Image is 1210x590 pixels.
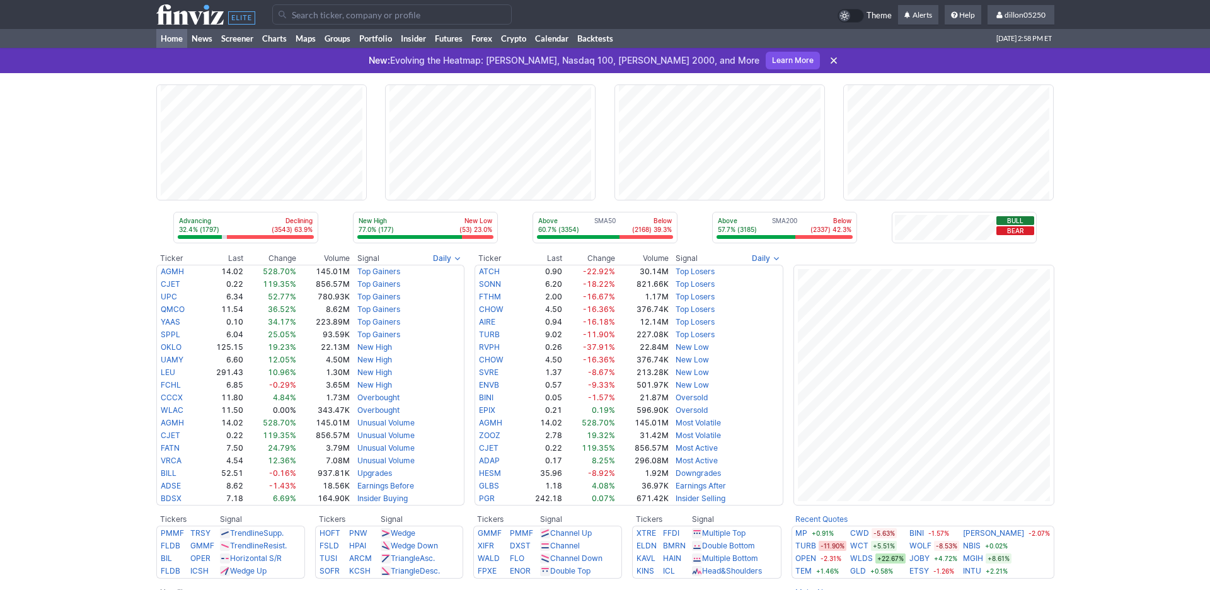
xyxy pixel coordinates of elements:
[520,252,563,265] th: Last
[359,225,394,234] p: 77.0% (177)
[510,541,531,550] a: DXST
[963,527,1024,540] a: [PERSON_NAME]
[200,278,244,291] td: 0.22
[200,404,244,417] td: 11.50
[297,328,351,341] td: 93.59K
[391,566,440,576] a: TriangleDesc.
[583,355,615,364] span: -16.36%
[200,391,244,404] td: 11.80
[297,341,351,354] td: 22.13M
[676,380,709,390] a: New Low
[272,225,313,234] p: (3543) 63.9%
[268,456,296,465] span: 12.36%
[357,317,400,327] a: Top Gainers
[795,552,816,565] a: OPEN
[391,541,438,550] a: Wedge Down
[582,443,615,453] span: 119.35%
[479,494,495,503] a: PGR
[396,29,430,48] a: Insider
[479,355,504,364] a: CHOW
[263,267,296,276] span: 528.70%
[909,552,930,565] a: JOBY
[510,553,524,563] a: FLO
[187,29,217,48] a: News
[355,29,396,48] a: Portfolio
[297,454,351,467] td: 7.08M
[676,292,715,301] a: Top Losers
[357,304,400,314] a: Top Gainers
[616,391,669,404] td: 21.87M
[200,429,244,442] td: 0.22
[795,527,807,540] a: MP
[752,252,770,265] span: Daily
[478,528,502,538] a: GMMF
[531,29,573,48] a: Calendar
[268,330,296,339] span: 25.05%
[996,216,1034,225] button: Bull
[268,342,296,352] span: 19.23%
[357,405,400,415] a: Overbought
[867,9,892,23] span: Theme
[297,366,351,379] td: 1.30M
[850,540,868,552] a: WCT
[632,225,672,234] p: (2168) 39.3%
[200,341,244,354] td: 125.15
[161,292,177,301] a: UPC
[583,317,615,327] span: -16.18%
[369,55,390,66] span: New:
[268,317,296,327] span: 34.17%
[583,267,615,276] span: -22.92%
[676,456,718,465] a: Most Active
[616,316,669,328] td: 12.14M
[676,330,715,339] a: Top Losers
[230,528,284,538] a: TrendlineSupp.
[475,252,520,265] th: Ticker
[161,468,176,478] a: BILL
[357,330,400,339] a: Top Gainers
[297,265,351,278] td: 145.01M
[244,252,297,265] th: Change
[676,267,715,276] a: Top Losers
[200,366,244,379] td: 291.43
[676,367,709,377] a: New Low
[676,342,709,352] a: New Low
[616,278,669,291] td: 821.66K
[320,29,355,48] a: Groups
[637,553,655,563] a: KAVL
[583,330,615,339] span: -11.90%
[161,304,185,314] a: QMCO
[179,216,219,225] p: Advancing
[616,328,669,341] td: 227.08K
[663,566,675,576] a: ICL
[320,566,340,576] a: SOFR
[357,253,379,263] span: Signal
[538,216,579,225] p: Above
[391,553,435,563] a: TriangleAsc.
[161,553,172,563] a: BIL
[161,528,184,538] a: PMMF
[479,367,498,377] a: SVRE
[297,316,351,328] td: 223.89M
[190,566,209,576] a: ICSH
[520,354,563,366] td: 4.50
[161,317,180,327] a: YAAS
[230,553,282,563] a: Horizontal S/R
[616,265,669,278] td: 30.14M
[550,528,592,538] a: Channel Up
[676,304,715,314] a: Top Losers
[573,29,618,48] a: Backtests
[357,456,415,465] a: Unusual Volume
[702,566,762,576] a: Head&Shoulders
[479,481,499,490] a: GLBS
[850,552,873,565] a: WLDS
[268,443,296,453] span: 24.79%
[479,405,495,415] a: EPIX
[592,456,615,465] span: 8.25%
[616,341,669,354] td: 22.84M
[272,216,313,225] p: Declining
[357,431,415,440] a: Unusual Volume
[676,468,721,478] a: Downgrades
[520,417,563,429] td: 14.02
[297,278,351,291] td: 856.57M
[810,216,851,225] p: Below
